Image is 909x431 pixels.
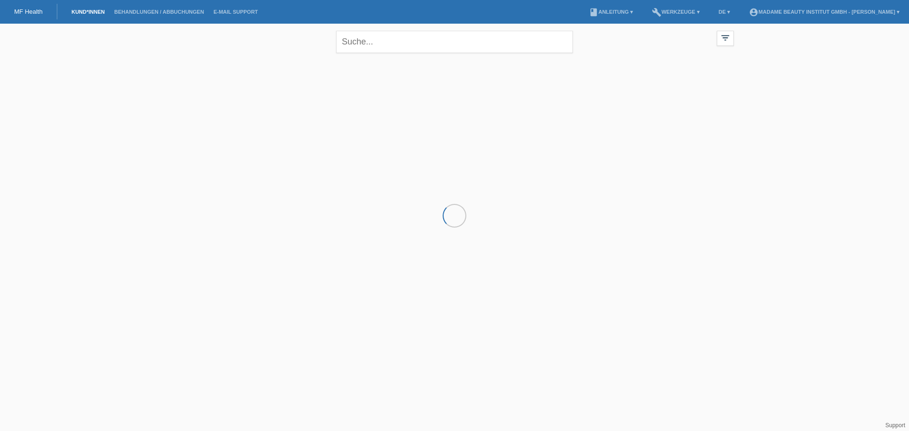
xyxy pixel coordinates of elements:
a: Kund*innen [67,9,109,15]
i: account_circle [749,8,758,17]
a: MF Health [14,8,43,15]
i: book [589,8,598,17]
i: build [652,8,661,17]
a: DE ▾ [714,9,735,15]
a: Support [885,422,905,429]
a: Behandlungen / Abbuchungen [109,9,209,15]
a: account_circleMadame Beauty Institut GmbH - [PERSON_NAME] ▾ [744,9,904,15]
i: filter_list [720,33,731,43]
a: bookAnleitung ▾ [584,9,638,15]
a: E-Mail Support [209,9,263,15]
input: Suche... [336,31,573,53]
a: buildWerkzeuge ▾ [647,9,704,15]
